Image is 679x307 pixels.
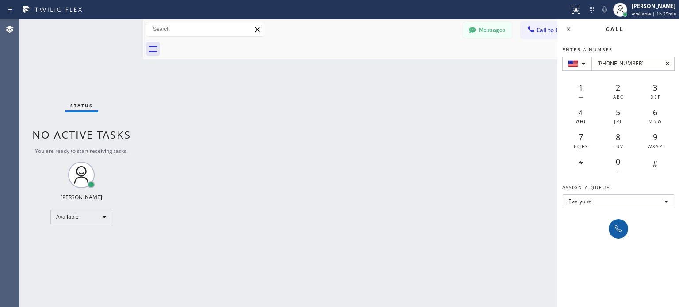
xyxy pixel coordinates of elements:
span: Assign a queue [562,184,610,190]
button: Call to Customer [521,22,588,38]
span: PQRS [574,143,588,149]
span: GHI [576,118,586,125]
span: Enter a number [562,46,613,53]
span: 3 [653,82,657,93]
span: 9 [653,132,657,142]
span: Status [70,102,93,109]
input: Search [146,22,265,36]
span: WXYZ [648,143,663,149]
span: 6 [653,107,657,117]
span: 0 [616,156,620,167]
span: — [579,94,584,100]
span: JKL [614,118,623,125]
span: No active tasks [32,127,131,142]
span: ABC [613,94,624,100]
span: 8 [616,132,620,142]
span: MNO [648,118,662,125]
span: + [617,168,620,174]
span: 1 [579,82,583,93]
span: Call to Customer [536,26,583,34]
button: Mute [598,4,610,16]
span: Call [606,26,624,33]
div: [PERSON_NAME] [61,193,102,201]
span: 5 [616,107,620,117]
span: TUV [613,143,624,149]
div: Everyone [563,194,674,208]
div: [PERSON_NAME] [632,2,676,10]
span: Available | 1h 29min [632,11,676,17]
span: 7 [579,132,583,142]
span: DEF [650,94,661,100]
span: You are ready to start receiving tasks. [35,147,128,155]
div: Available [50,210,112,224]
span: # [652,159,658,169]
span: 4 [579,107,583,117]
span: 2 [616,82,620,93]
button: Messages [463,22,512,38]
